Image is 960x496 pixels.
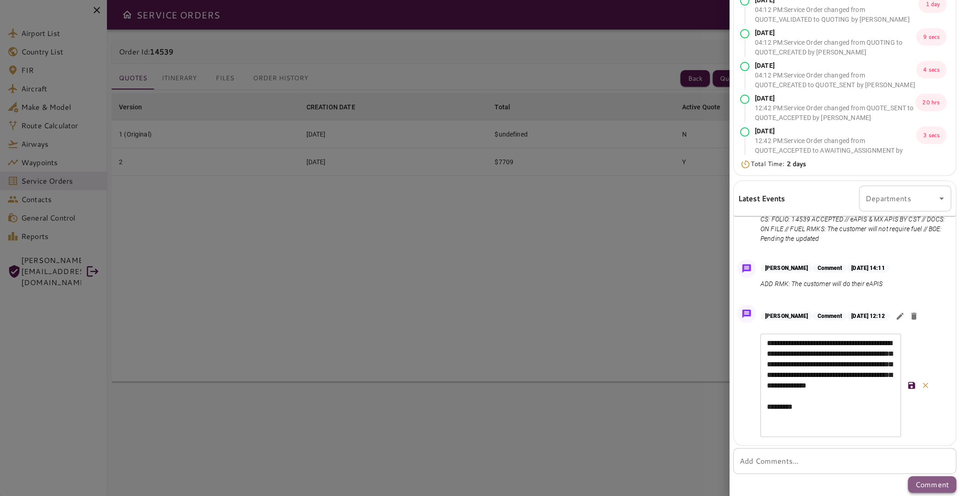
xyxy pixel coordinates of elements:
p: [DATE] [755,94,915,103]
p: CS: FOLIO: 14539 ACCEPTED // eAPIS & MX APIS BY CST // DOCS: ON FILE // FUEL RMKS: The customer w... [760,215,948,244]
p: ADD RMK: The customer will do their eAPIS [760,279,889,289]
p: [DATE] [755,28,916,38]
p: 12:42 PM : Service Order changed from QUOTE_ACCEPTED to AWAITING_ASSIGNMENT by [PERSON_NAME] [755,136,916,165]
p: 4 secs [916,61,947,78]
img: Message Icon [740,307,753,320]
img: Timer Icon [740,160,751,169]
p: [DATE] 14:11 [847,264,889,272]
p: [PERSON_NAME] [760,264,813,272]
p: 12:42 PM : Service Order changed from QUOTE_SENT to QUOTE_ACCEPTED by [PERSON_NAME] [755,103,915,123]
p: [DATE] 12:12 [847,312,889,320]
img: Message Icon [740,262,753,275]
p: [DATE] [755,126,916,136]
p: 20 hrs [915,94,947,111]
p: [DATE] [755,61,916,71]
button: Open [935,192,948,205]
h6: Latest Events [738,192,785,204]
b: 2 days [787,159,807,168]
p: Total Time: [751,159,806,169]
p: Comment [813,264,847,272]
p: 04:12 PM : Service Order changed from QUOTE_CREATED to QUOTE_SENT by [PERSON_NAME] [755,71,916,90]
p: 9 secs [916,28,947,46]
p: 04:12 PM : Service Order changed from QUOTE_VALIDATED to QUOTING by [PERSON_NAME] [755,5,919,24]
p: Comment [813,312,847,320]
button: Comment [908,476,956,493]
p: 3 secs [916,126,947,144]
p: 04:12 PM : Service Order changed from QUOTING to QUOTE_CREATED by [PERSON_NAME] [755,38,916,57]
p: [PERSON_NAME] [760,312,813,320]
p: Comment [915,479,949,490]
